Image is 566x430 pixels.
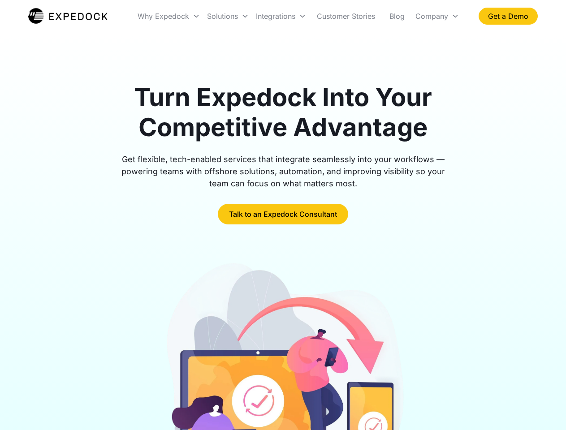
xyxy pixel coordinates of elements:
[256,12,295,21] div: Integrations
[28,7,108,25] a: home
[479,8,538,25] a: Get a Demo
[207,12,238,21] div: Solutions
[111,153,455,189] div: Get flexible, tech-enabled services that integrate seamlessly into your workflows — powering team...
[521,387,566,430] iframe: Chat Widget
[203,1,252,31] div: Solutions
[134,1,203,31] div: Why Expedock
[28,7,108,25] img: Expedock Logo
[218,204,348,224] a: Talk to an Expedock Consultant
[415,12,448,21] div: Company
[412,1,462,31] div: Company
[111,82,455,142] h1: Turn Expedock Into Your Competitive Advantage
[382,1,412,31] a: Blog
[138,12,189,21] div: Why Expedock
[252,1,310,31] div: Integrations
[310,1,382,31] a: Customer Stories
